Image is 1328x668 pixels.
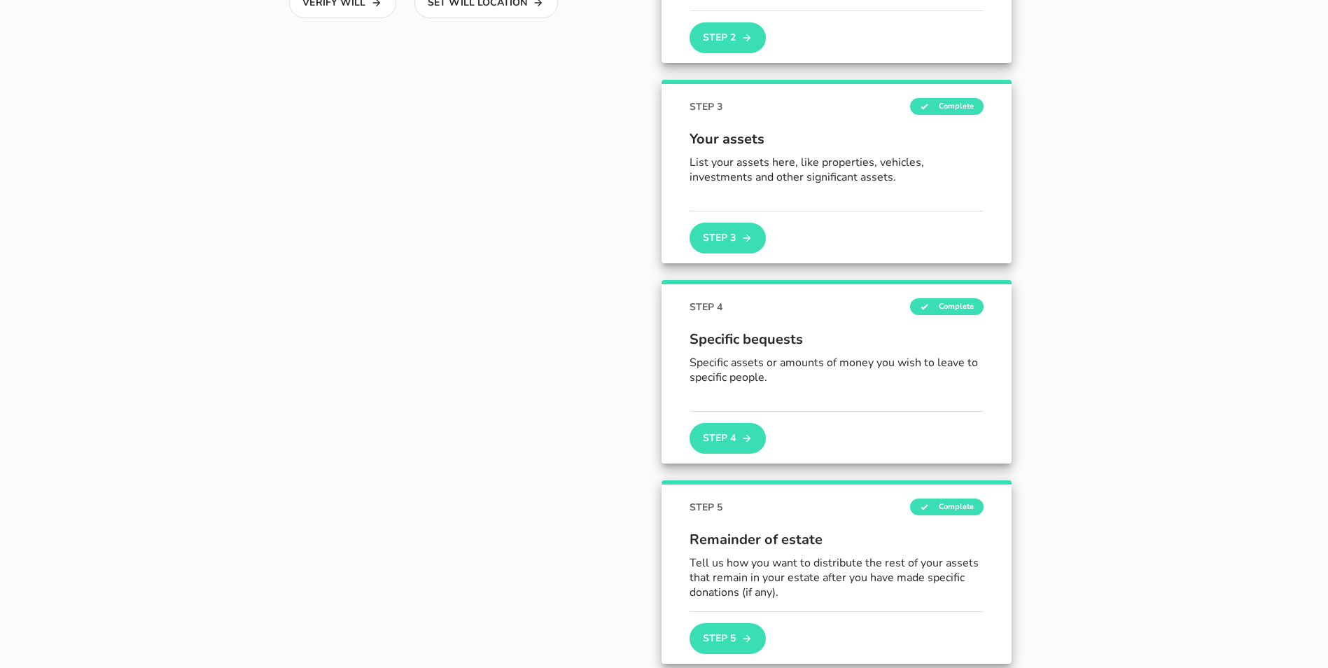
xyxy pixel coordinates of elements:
span: Complete [910,499,984,515]
p: Specific assets or amounts of money you wish to leave to specific people. [690,356,984,385]
p: Tell us how you want to distribute the rest of your assets that remain in your estate after you h... [690,556,984,599]
button: Step 3 [690,223,765,253]
span: Complete [910,298,984,315]
span: STEP 3 [690,99,722,114]
span: STEP 5 [690,500,722,515]
button: Step 5 [690,623,765,654]
span: Specific bequests [690,329,984,350]
span: Complete [910,98,984,115]
span: Your assets [690,129,984,150]
span: Remainder of estate [690,529,984,550]
p: List your assets here, like properties, vehicles, investments and other significant assets. [690,155,984,185]
button: Step 4 [690,423,765,454]
button: Step 2 [690,22,765,53]
span: STEP 4 [690,300,722,314]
